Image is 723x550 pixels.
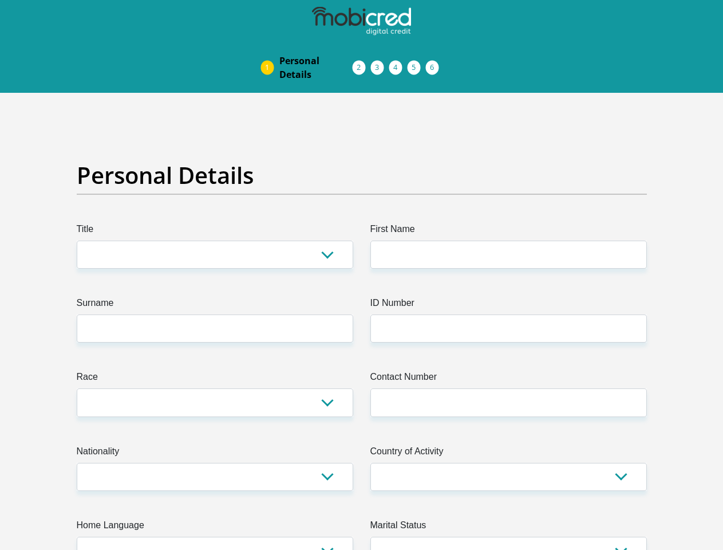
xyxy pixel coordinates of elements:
[77,222,353,241] label: Title
[370,222,647,241] label: First Name
[312,7,410,36] img: mobicred logo
[77,296,353,315] label: Surname
[370,518,647,537] label: Marital Status
[77,445,353,463] label: Nationality
[370,315,647,343] input: ID Number
[279,54,353,81] span: Personal Details
[77,518,353,537] label: Home Language
[77,315,353,343] input: Surname
[370,388,647,417] input: Contact Number
[370,296,647,315] label: ID Number
[370,445,647,463] label: Country of Activity
[370,370,647,388] label: Contact Number
[270,49,362,86] a: PersonalDetails
[77,370,353,388] label: Race
[77,162,647,189] h2: Personal Details
[370,241,647,269] input: First Name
